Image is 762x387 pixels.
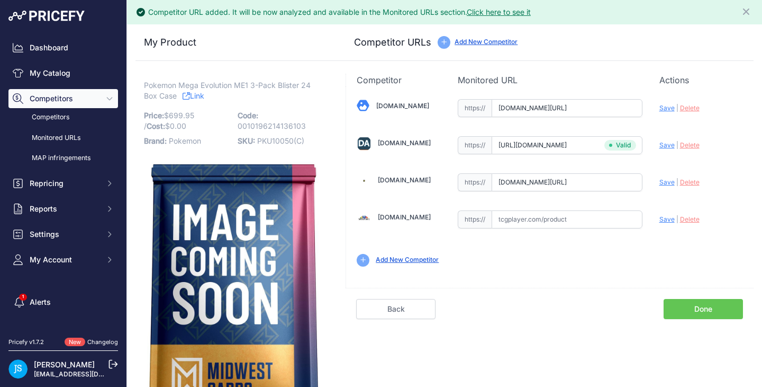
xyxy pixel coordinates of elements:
[664,299,743,319] a: Done
[8,38,118,352] nav: Sidebar
[144,121,186,130] span: / $
[467,7,531,16] a: Click here to see it
[30,178,99,189] span: Repricing
[87,338,118,346] a: Changelog
[30,254,99,265] span: My Account
[492,210,642,228] input: tcgplayer.com/product
[676,178,678,186] span: |
[357,74,440,86] p: Competitor
[8,64,118,83] a: My Catalog
[676,215,678,223] span: |
[680,104,700,112] span: Delete
[34,370,144,378] a: [EMAIL_ADDRESS][DOMAIN_NAME]
[458,136,492,154] span: https://
[8,108,118,127] a: Competitors
[492,136,642,154] input: dacardworld.com/product
[741,4,754,17] button: Close
[8,149,118,168] a: MAP infringements
[30,229,99,240] span: Settings
[148,7,531,17] div: Competitor URL added. It will be now analyzed and available in the Monitored URLs section.
[659,141,675,149] span: Save
[458,74,642,86] p: Monitored URL
[65,338,85,347] span: New
[676,104,678,112] span: |
[659,104,675,112] span: Save
[356,299,436,319] a: Back
[458,99,492,117] span: https://
[34,360,95,369] a: [PERSON_NAME]
[144,108,231,134] p: $
[492,173,642,191] input: steelcitycollectibles.com/product
[8,11,85,21] img: Pricefy Logo
[458,210,492,228] span: https://
[30,93,99,104] span: Competitors
[659,178,675,186] span: Save
[680,178,700,186] span: Delete
[676,141,678,149] span: |
[8,250,118,269] button: My Account
[170,121,186,130] span: 0.00
[378,176,431,184] a: [DOMAIN_NAME]
[8,338,44,347] div: Pricefy v1.7.2
[8,89,118,108] button: Competitors
[238,136,255,145] span: SKU:
[169,136,201,145] span: Pokemon
[455,38,518,46] a: Add New Competitor
[680,141,700,149] span: Delete
[238,111,258,120] span: Code:
[238,121,306,130] span: 0010196214136103
[376,102,429,110] a: [DOMAIN_NAME]
[183,89,204,102] a: Link
[378,213,431,221] a: [DOMAIN_NAME]
[8,38,118,57] a: Dashboard
[8,199,118,218] button: Reports
[8,174,118,193] button: Repricing
[144,35,324,50] h3: My Product
[492,99,642,117] input: blowoutcards.com/product
[144,78,311,103] span: Pokemon Mega Evolution ME1 3-Pack Blister 24 Box Case
[354,35,431,50] h3: Competitor URLs
[144,111,164,120] span: Price:
[659,74,743,86] p: Actions
[169,111,194,120] span: 699.95
[659,215,675,223] span: Save
[257,136,304,145] span: PKU10050(C)
[147,121,165,130] span: Cost:
[8,293,118,312] a: Alerts
[378,139,431,147] a: [DOMAIN_NAME]
[144,136,167,145] span: Brand:
[680,215,700,223] span: Delete
[8,129,118,147] a: Monitored URLs
[458,173,492,191] span: https://
[30,204,99,214] span: Reports
[8,225,118,244] button: Settings
[376,256,439,263] a: Add New Competitor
